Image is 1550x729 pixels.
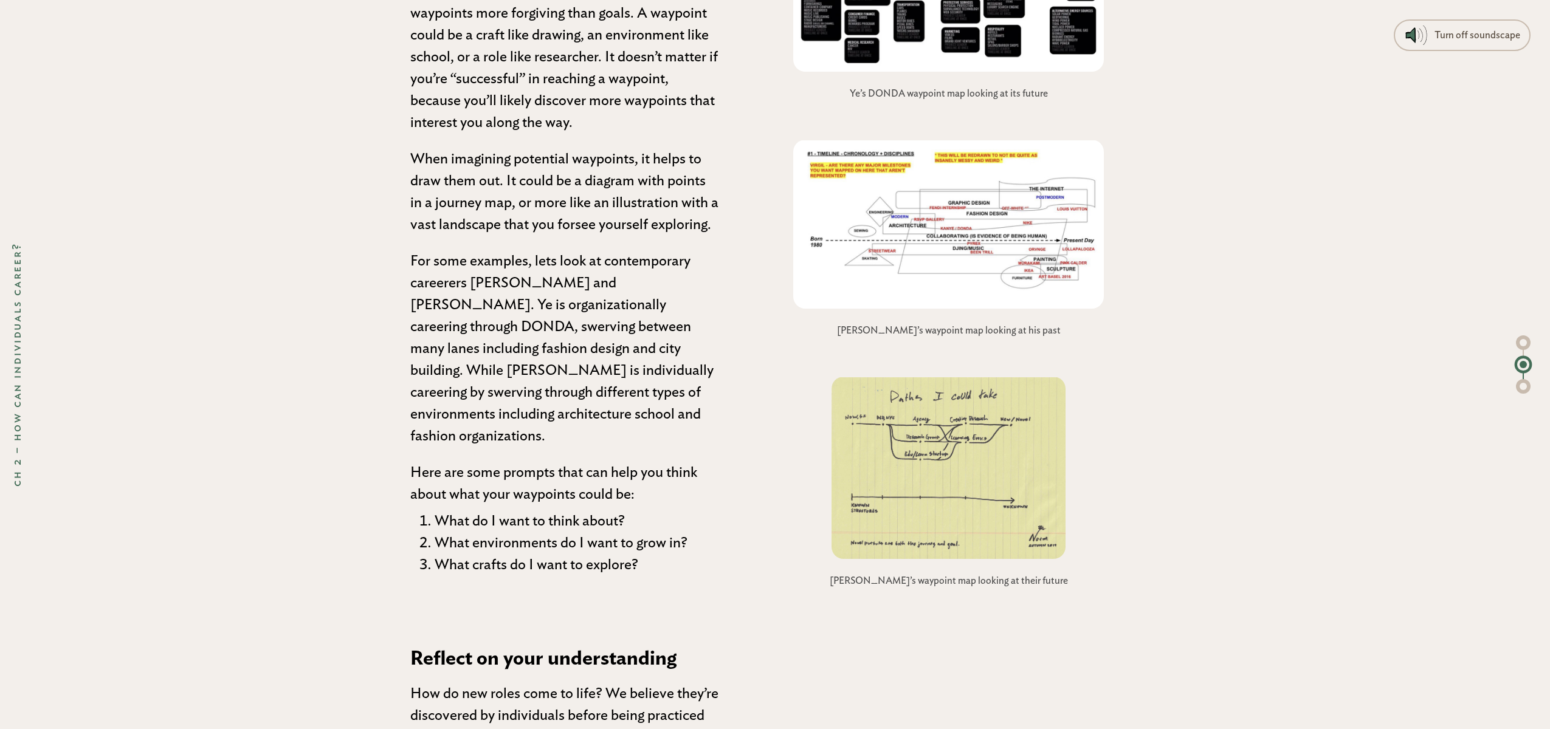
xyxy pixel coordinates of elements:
p: When imagining potential waypoints, it helps to draw them out. It could be a diagram with points ... [410,148,718,236]
h3: Reflect on your understanding [410,644,718,673]
p: Here are some prompts that can help you think about what your waypoints could be: [410,462,718,505]
li: What crafts do I want to explore? [435,554,718,576]
li: What do I want to think about? [435,510,718,532]
li: What environments do I want to grow in? [435,532,718,554]
div: Turn off soundscape [1435,24,1520,46]
figcaption: [PERSON_NAME]’s waypoint map looking at their future [830,573,1068,588]
figcaption: [PERSON_NAME]’s waypoint map looking at his past [837,323,1061,338]
img: Virgil’s waypoint map looking at his past [793,140,1104,309]
p: For some examples, lets look at contemporary careerers [PERSON_NAME] and [PERSON_NAME]. Ye is org... [410,250,718,447]
figcaption: Ye’s DONDA waypoint map looking at its future [850,86,1048,101]
img: Norm’s waypoint map looking at their future [832,377,1066,559]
